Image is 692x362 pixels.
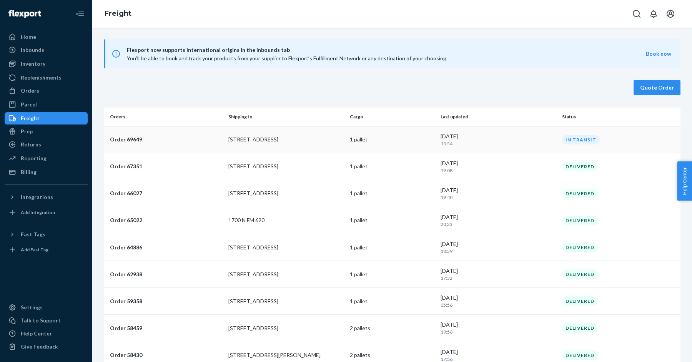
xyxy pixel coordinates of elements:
p: [STREET_ADDRESS] [228,163,344,170]
button: Open Search Box [629,6,644,22]
button: Integrations [5,191,88,203]
div: DELIVERED [562,350,598,360]
p: [STREET_ADDRESS] [228,189,344,197]
a: Add Fast Tag [5,244,88,256]
a: Reporting [5,152,88,164]
a: Freight [105,9,131,18]
a: Settings [5,301,88,314]
p: Order 66027 [110,189,222,197]
a: Prep [5,125,88,138]
div: Reporting [21,154,47,162]
div: [DATE] [441,321,556,335]
p: Order 62938 [110,271,222,278]
p: 19:40 [441,194,556,201]
a: Billing [5,166,88,178]
p: 1 pallet [350,297,435,305]
div: Add Integration [21,209,55,216]
th: Cargo [347,108,438,126]
a: Freight [5,112,88,125]
div: Settings [21,304,43,311]
p: Order 59358 [110,297,222,305]
div: Help Center [21,330,52,337]
div: Prep [21,128,33,135]
div: DELIVERED [562,189,598,198]
div: DELIVERED [562,296,598,306]
button: Open notifications [646,6,661,22]
button: Book now [646,50,671,58]
a: Orders [5,85,88,97]
p: 17:32 [441,275,556,281]
ol: breadcrumbs [98,3,138,25]
button: Quote Order [634,80,680,95]
div: Billing [21,168,37,176]
a: Help Center [5,327,88,340]
th: Orders [104,108,225,126]
div: DELIVERED [562,323,598,333]
button: Close Navigation [72,6,88,22]
a: Returns [5,138,88,151]
div: Replenishments [21,74,62,81]
p: [STREET_ADDRESS][PERSON_NAME] [228,351,344,359]
span: You’ll be able to book and track your products from your supplier to Flexport’s Fulfillment Netwo... [127,55,447,61]
a: Inventory [5,58,88,70]
div: Integrations [21,193,53,201]
div: DELIVERED [562,269,598,279]
button: Open account menu [663,6,678,22]
div: Parcel [21,101,37,108]
div: [DATE] [441,133,556,147]
p: 2 pallets [350,324,435,332]
button: Help Center [677,161,692,201]
p: 18:39 [441,248,556,254]
p: 1 pallet [350,244,435,251]
div: Talk to Support [21,317,61,324]
div: [DATE] [441,294,556,308]
p: 1 pallet [350,189,435,197]
div: [DATE] [441,213,556,227]
div: DELIVERED [562,162,598,171]
p: Order 69649 [110,136,222,143]
p: Order 64886 [110,244,222,251]
p: 19:56 [441,329,556,335]
div: [DATE] [441,186,556,201]
div: Home [21,33,36,41]
div: Freight [21,115,40,122]
th: Status [559,108,680,126]
p: 19:08 [441,167,556,174]
p: 1 pallet [350,271,435,278]
span: Flexport now supports international origins in the inbounds tab [127,45,646,55]
div: [DATE] [441,240,556,254]
div: [DATE] [441,159,556,174]
p: [STREET_ADDRESS] [228,271,344,278]
a: Parcel [5,98,88,111]
p: 15:54 [441,140,556,147]
a: Home [5,31,88,43]
p: Order 58459 [110,324,222,332]
p: [STREET_ADDRESS] [228,136,344,143]
p: Order 58430 [110,351,222,359]
th: Shipping to [225,108,347,126]
a: Add Integration [5,206,88,219]
button: Give Feedback [5,340,88,353]
div: Give Feedback [21,343,58,350]
p: 1 pallet [350,216,435,224]
div: DELIVERED [562,242,598,252]
div: Returns [21,141,41,148]
p: 05:56 [441,302,556,308]
p: [STREET_ADDRESS] [228,244,344,251]
div: Orders [21,87,39,95]
div: DELIVERED [562,216,598,225]
p: 20:33 [441,221,556,227]
p: Order 67351 [110,163,222,170]
p: [STREET_ADDRESS] [228,297,344,305]
p: 1700 N FM 620 [228,216,344,224]
img: Flexport logo [8,10,41,18]
p: 1 pallet [350,136,435,143]
p: 2 pallets [350,351,435,359]
button: Fast Tags [5,228,88,241]
div: IN TRANSIT [562,135,600,144]
div: Inbounds [21,46,44,54]
div: Add Fast Tag [21,246,48,253]
p: Order 65022 [110,216,222,224]
div: [DATE] [441,267,556,281]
